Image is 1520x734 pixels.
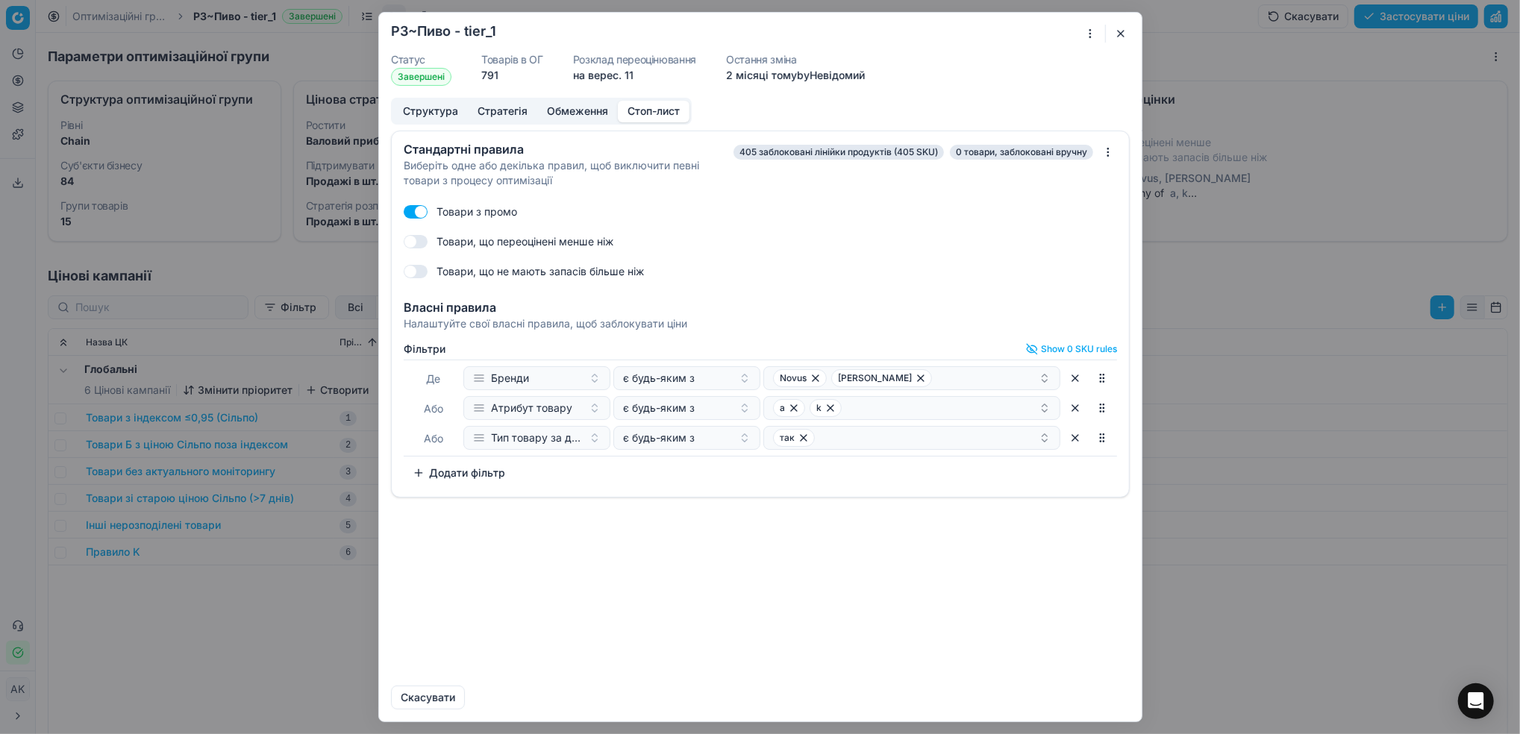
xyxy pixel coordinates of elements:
span: є будь-яким з [623,371,695,386]
span: Або [424,432,443,445]
button: Стратегія [468,101,537,122]
div: Власні правила [404,301,1117,313]
dt: Розклад переоцінювання [572,54,695,65]
span: так [780,432,795,444]
button: так [763,426,1060,450]
span: Бренди [491,371,529,386]
span: a [780,402,785,414]
span: Novus [780,372,807,384]
p: 2 місяці тому by Невідомий [726,68,865,83]
div: Стандартні правила [404,143,731,155]
button: ak [763,396,1060,420]
button: Додати фільтр [404,461,514,485]
span: є будь-яким з [623,401,695,415]
button: Структура [393,101,468,122]
button: Стоп-лист [618,101,689,122]
dt: Товарів в ОГ [481,54,543,65]
span: 405 заблоковані лінійки продуктів (405 SKU) [734,145,944,160]
span: Атрибут товару [491,401,572,415]
div: Налаштуйте свої власні правила, щоб заблокувати ціни [404,316,1117,331]
span: 791 [481,69,498,81]
span: 0 товари, заблоковані вручну [950,145,1093,160]
span: k [816,402,822,414]
span: на верес. 11 [572,69,633,81]
span: [PERSON_NAME] [838,372,912,384]
label: Товари, що переоцінені менше ніж [437,234,613,249]
span: Де [426,372,440,385]
button: Show 0 SKU rules [1026,343,1117,355]
dt: Статус [391,54,451,65]
span: Або [424,402,443,415]
button: Скасувати [391,686,465,709]
label: Фiльтри [404,344,445,354]
button: Обмеження [537,101,618,122]
span: є будь-яким з [623,430,695,445]
label: Товари з промо [437,204,517,219]
label: Товари, що не мають запасів більше ніж [437,264,644,279]
dt: Остання зміна [726,54,865,65]
div: Виберіть одне або декілька правил, щоб виключити певні товари з процесу оптимізації [404,158,731,188]
h2: P3~Пиво - tier_1 [391,25,496,38]
span: Завершені [391,68,451,86]
span: Тип товару за джерелом надходження(Свій імпорт) [491,430,583,445]
button: Novus[PERSON_NAME] [763,366,1060,390]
